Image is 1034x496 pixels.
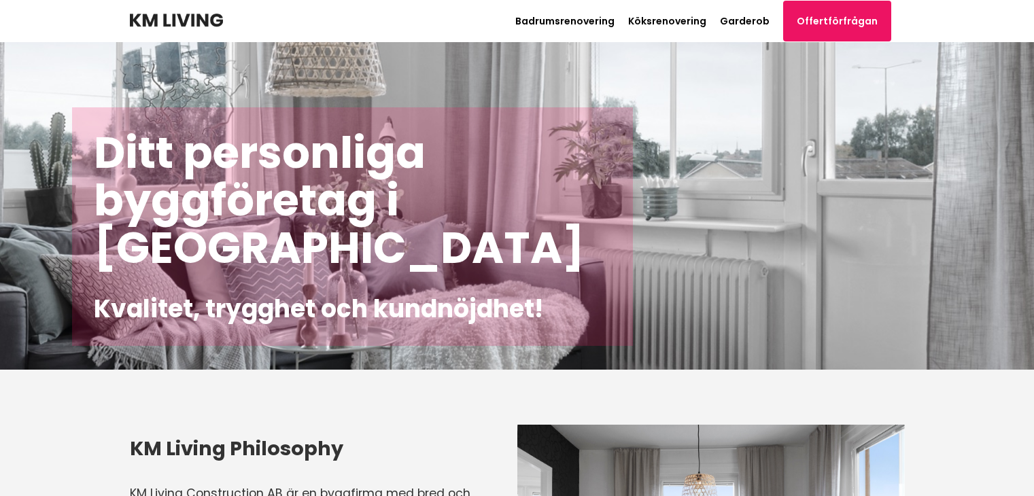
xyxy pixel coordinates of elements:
[628,14,706,28] a: Köksrenovering
[94,294,611,324] h2: Kvalitet, trygghet och kundnöjdhet!
[720,14,770,28] a: Garderob
[130,435,483,462] h3: KM Living Philosophy
[515,14,615,28] a: Badrumsrenovering
[94,129,611,272] h1: Ditt personliga byggföretag i [GEOGRAPHIC_DATA]
[130,14,223,27] img: KM Living
[783,1,891,41] a: Offertförfrågan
